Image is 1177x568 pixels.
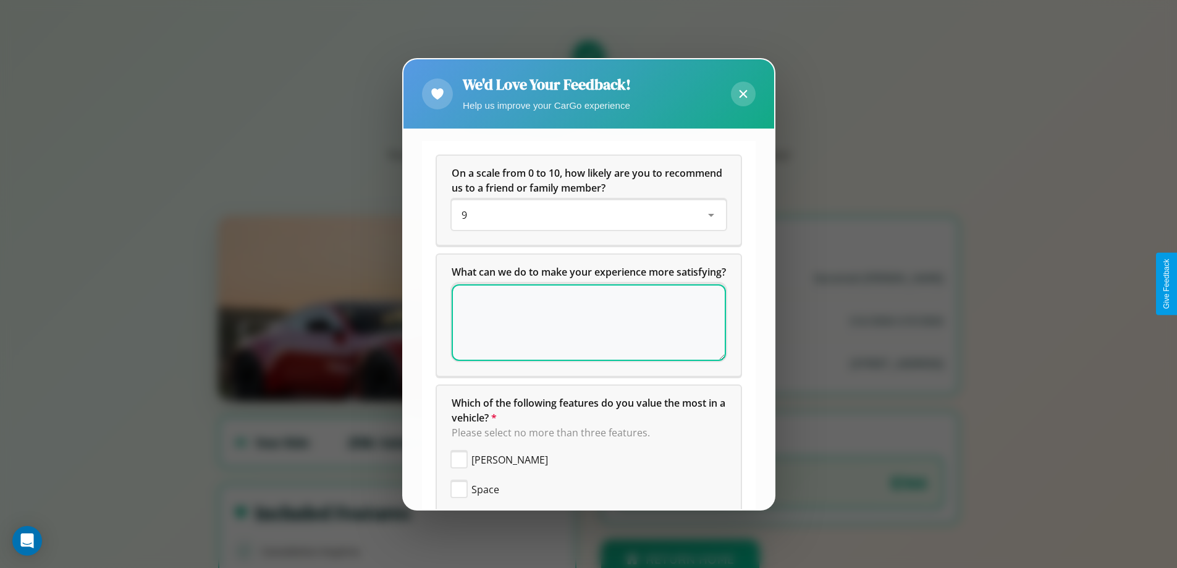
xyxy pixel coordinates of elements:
[1162,259,1171,309] div: Give Feedback
[452,200,726,230] div: On a scale from 0 to 10, how likely are you to recommend us to a friend or family member?
[437,156,741,245] div: On a scale from 0 to 10, how likely are you to recommend us to a friend or family member?
[471,452,548,467] span: [PERSON_NAME]
[463,74,631,95] h2: We'd Love Your Feedback!
[452,166,725,195] span: On a scale from 0 to 10, how likely are you to recommend us to a friend or family member?
[471,482,499,497] span: Space
[452,426,650,439] span: Please select no more than three features.
[463,97,631,114] p: Help us improve your CarGo experience
[462,208,467,222] span: 9
[452,166,726,195] h5: On a scale from 0 to 10, how likely are you to recommend us to a friend or family member?
[452,396,728,425] span: Which of the following features do you value the most in a vehicle?
[452,265,726,279] span: What can we do to make your experience more satisfying?
[12,526,42,556] div: Open Intercom Messenger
